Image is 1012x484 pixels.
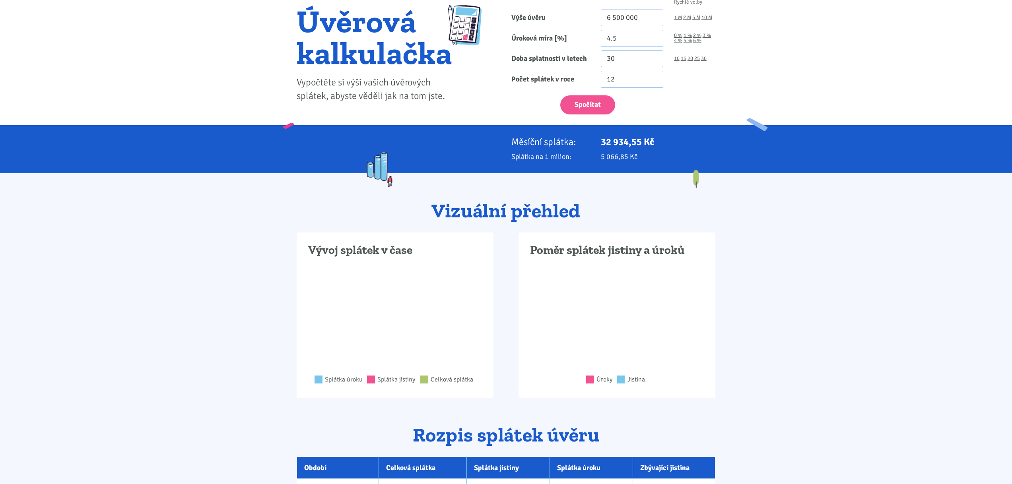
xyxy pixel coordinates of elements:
[633,457,715,478] th: Zbývající jistina
[694,56,700,61] a: 25
[674,38,682,43] a: 4 %
[467,457,550,478] th: Splátka jistiny
[684,38,692,43] a: 5 %
[693,33,701,38] a: 2 %
[511,151,590,162] p: Splátka na 1 milion:
[693,38,701,43] a: 6 %
[674,15,682,20] a: 1 M
[684,33,692,38] a: 1 %
[530,243,704,258] h3: Poměr splátek jistiny a úroků
[701,56,707,61] a: 30
[601,151,715,162] p: 5 066,85 Kč
[550,457,633,478] th: Splátka úroku
[308,243,482,258] h3: Vývoj splátek v čase
[506,30,596,47] label: Úroková míra [%]
[692,15,700,20] a: 5 M
[701,15,712,20] a: 10 M
[297,5,452,69] h1: Úvěrová kalkulačka
[560,95,615,115] button: Spočítat
[297,457,379,478] th: Období
[506,50,596,68] label: Doba splatnosti v letech
[297,76,452,103] p: Vypočtěte si výši vašich úvěrových splátek, abyste věděli jak na tom jste.
[683,15,691,20] a: 2 M
[674,56,680,61] a: 10
[601,136,715,147] p: 32 934,55 Kč
[681,56,686,61] a: 15
[703,33,711,38] a: 3 %
[506,10,596,27] label: Výše úvěru
[297,424,715,446] h2: Rozpis splátek úvěru
[674,33,682,38] a: 0 %
[506,71,596,88] label: Počet splátek v roce
[511,136,590,147] p: Měsíční splátka:
[297,200,715,222] h2: Vizuální přehled
[379,457,467,478] th: Celková splátka
[688,56,693,61] a: 20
